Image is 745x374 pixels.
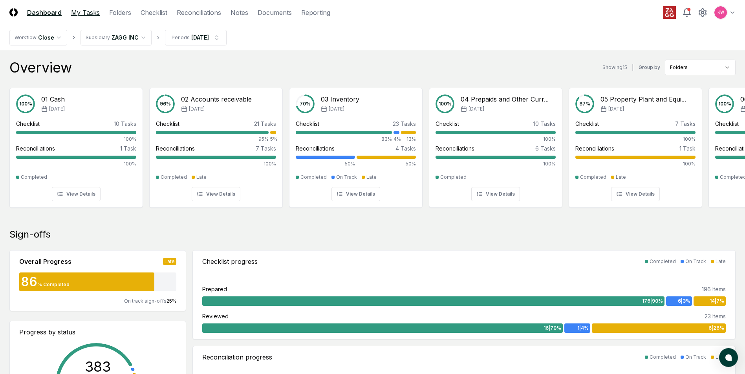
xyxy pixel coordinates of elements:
span: 14 | 7 % [710,298,724,305]
img: ZAGG logo [663,6,676,19]
label: Group by [639,65,660,70]
span: [DATE] [329,105,344,113]
div: Reconciliations [156,144,195,153]
a: 70%03 Inventory[DATE]Checklist23 Tasks83%4%13%Reconciliations4 Tasks50%50%CompletedOn TrackLateVi... [289,82,423,208]
div: 50% [357,160,416,167]
span: [DATE] [189,105,205,113]
div: 10 Tasks [533,120,556,128]
div: 100% [156,160,276,167]
span: [DATE] [608,105,624,113]
div: Checklist [16,120,40,128]
div: Completed [650,354,676,361]
div: 23 Tasks [393,120,416,128]
div: Prepared [202,285,227,293]
div: Completed [440,174,467,181]
div: Sign-offs [9,228,736,241]
div: 50% [296,160,355,167]
div: Completed [161,174,187,181]
div: 23 Items [705,312,726,320]
div: On Track [336,174,357,181]
a: Documents [258,8,292,17]
a: Notes [231,8,248,17]
div: | [632,64,634,72]
div: 21 Tasks [254,120,276,128]
span: 6 | 3 % [678,298,690,305]
div: 10 Tasks [114,120,136,128]
div: 03 Inventory [321,94,359,104]
a: 100%04 Prepaids and Other Curr...[DATE]Checklist10 Tasks100%Reconciliations6 Tasks100%CompletedVi... [429,82,562,208]
div: Completed [650,258,676,265]
div: Late [366,174,377,181]
div: 196 Items [702,285,726,293]
button: View Details [331,187,380,201]
div: [DATE] [191,33,209,42]
a: Checklist [141,8,167,17]
a: Dashboard [27,8,62,17]
div: 13% [401,136,416,143]
span: 16 | 70 % [544,325,561,332]
div: % Completed [37,281,70,288]
div: Overall Progress [19,257,71,266]
div: 6 Tasks [535,144,556,153]
nav: breadcrumb [9,30,227,45]
a: Reporting [301,8,330,17]
div: Checklist [156,120,179,128]
div: Completed [580,174,606,181]
button: View Details [611,187,660,201]
div: Workflow [15,34,37,41]
div: Checklist progress [202,257,258,266]
div: 04 Prepaids and Other Curr... [461,94,549,104]
div: 05 Property Plant and Equi... [600,94,686,104]
button: View Details [471,187,520,201]
div: 100% [436,136,556,143]
span: On track sign-offs [124,298,167,304]
div: 100% [16,136,136,143]
div: 83% [296,136,392,143]
div: Reconciliation progress [202,352,272,362]
span: [DATE] [469,105,484,113]
div: 02 Accounts receivable [181,94,252,104]
span: [DATE] [49,105,65,113]
button: Periods[DATE] [165,30,227,45]
div: 86 [19,276,37,288]
div: Late [163,258,176,265]
div: 100% [575,160,696,167]
div: 5% [270,136,276,143]
div: Late [716,354,726,361]
div: Reviewed [202,312,229,320]
button: View Details [52,187,101,201]
div: Late [616,174,626,181]
button: KW [714,5,728,20]
div: On Track [685,258,706,265]
a: 96%02 Accounts receivable[DATE]Checklist21 Tasks95%5%Reconciliations7 Tasks100%CompletedLateView ... [149,82,283,208]
div: 1 Task [120,144,136,153]
div: 4% [394,136,399,143]
a: Reconciliations [177,8,221,17]
button: View Details [192,187,240,201]
a: 87%05 Property Plant and Equi...[DATE]Checklist7 Tasks100%Reconciliations1 Task100%CompletedLateV... [569,82,702,208]
div: Showing 15 [602,64,627,71]
div: Reconciliations [575,144,614,153]
div: Overview [9,60,72,75]
div: Periods [172,34,190,41]
div: 7 Tasks [256,144,276,153]
a: Checklist progressCompletedOn TrackLatePrepared196 Items176|90%6|3%14|7%Reviewed23 Items16|70%1|4... [192,250,736,340]
div: 7 Tasks [675,120,696,128]
div: On Track [685,354,706,361]
span: 176 | 90 % [642,298,663,305]
div: Completed [21,174,47,181]
div: 1 Task [679,144,696,153]
div: Checklist [296,120,319,128]
div: Reconciliations [436,144,474,153]
div: Reconciliations [16,144,55,153]
button: atlas-launcher [719,348,738,367]
div: 100% [16,160,136,167]
img: Logo [9,8,18,16]
div: 4 Tasks [395,144,416,153]
span: KW [718,9,724,15]
div: 100% [436,160,556,167]
div: Checklist [575,120,599,128]
span: 6 | 26 % [708,325,724,332]
div: 100% [575,136,696,143]
div: Subsidiary [86,34,110,41]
